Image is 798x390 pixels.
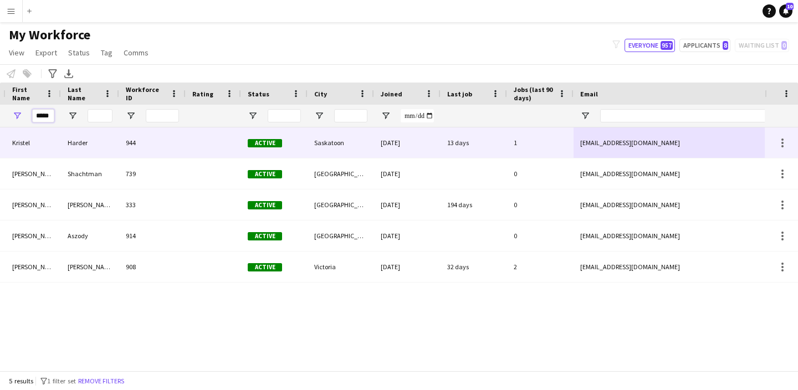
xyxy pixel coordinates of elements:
div: Kristel [6,127,61,158]
div: 944 [119,127,186,158]
div: 908 [119,252,186,282]
div: Victoria [308,252,374,282]
a: Export [31,45,62,60]
div: [EMAIL_ADDRESS][DOMAIN_NAME] [574,158,795,189]
span: Email [580,90,598,98]
span: Jobs (last 90 days) [514,85,554,102]
span: Active [248,139,282,147]
div: 32 days [441,252,507,282]
input: City Filter Input [334,109,367,122]
div: 13 days [441,127,507,158]
button: Open Filter Menu [68,111,78,121]
button: Open Filter Menu [580,111,590,121]
div: Aszody [61,220,119,251]
div: Harder [61,127,119,158]
div: [EMAIL_ADDRESS][DOMAIN_NAME] [574,189,795,220]
div: Saskatoon [308,127,374,158]
span: Joined [381,90,402,98]
span: 957 [661,41,673,50]
input: Workforce ID Filter Input [146,109,179,122]
a: View [4,45,29,60]
div: [PERSON_NAME] [61,189,119,220]
div: [PERSON_NAME] [61,252,119,282]
span: Active [248,263,282,271]
input: Last Name Filter Input [88,109,112,122]
span: Comms [124,48,149,58]
span: Workforce ID [126,85,166,102]
app-action-btn: Advanced filters [46,67,59,80]
div: [PERSON_NAME] [6,189,61,220]
div: 0 [507,220,574,251]
span: Export [35,48,57,58]
div: 0 [507,158,574,189]
button: Remove filters [76,375,126,387]
div: [DATE] [374,252,441,282]
div: [DATE] [374,127,441,158]
span: Rating [192,90,213,98]
div: [GEOGRAPHIC_DATA] [308,189,374,220]
div: 739 [119,158,186,189]
div: 194 days [441,189,507,220]
span: Active [248,201,282,209]
div: [EMAIL_ADDRESS][DOMAIN_NAME] [574,220,795,251]
button: Everyone957 [625,39,675,52]
span: Status [68,48,90,58]
span: My Workforce [9,27,90,43]
span: Tag [101,48,112,58]
div: [DATE] [374,220,441,251]
span: Last job [447,90,472,98]
input: Joined Filter Input [401,109,434,122]
div: 2 [507,252,574,282]
a: Status [64,45,94,60]
input: First Name Filter Input [32,109,54,122]
input: Status Filter Input [268,109,301,122]
span: 10 [786,3,794,10]
div: [EMAIL_ADDRESS][DOMAIN_NAME] [574,252,795,282]
a: Tag [96,45,117,60]
div: [PERSON_NAME] [6,158,61,189]
span: First Name [12,85,41,102]
span: Active [248,170,282,178]
div: 0 [507,189,574,220]
div: 914 [119,220,186,251]
div: [EMAIL_ADDRESS][DOMAIN_NAME] [574,127,795,158]
button: Applicants8 [679,39,730,52]
div: Shachtman [61,158,119,189]
span: Status [248,90,269,98]
button: Open Filter Menu [314,111,324,121]
div: 1 [507,127,574,158]
div: 333 [119,189,186,220]
span: City [314,90,327,98]
span: Active [248,232,282,240]
span: View [9,48,24,58]
div: [DATE] [374,189,441,220]
div: [PERSON_NAME] [6,252,61,282]
button: Open Filter Menu [126,111,136,121]
div: [DATE] [374,158,441,189]
a: Comms [119,45,153,60]
div: [GEOGRAPHIC_DATA] [308,220,374,251]
div: [GEOGRAPHIC_DATA] [308,158,374,189]
span: 8 [723,41,728,50]
span: 1 filter set [47,377,76,385]
button: Open Filter Menu [12,111,22,121]
app-action-btn: Export XLSX [62,67,75,80]
div: [PERSON_NAME] [6,220,61,251]
span: Last Name [68,85,99,102]
button: Open Filter Menu [381,111,391,121]
input: Email Filter Input [600,109,789,122]
a: 10 [779,4,792,18]
button: Open Filter Menu [248,111,258,121]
